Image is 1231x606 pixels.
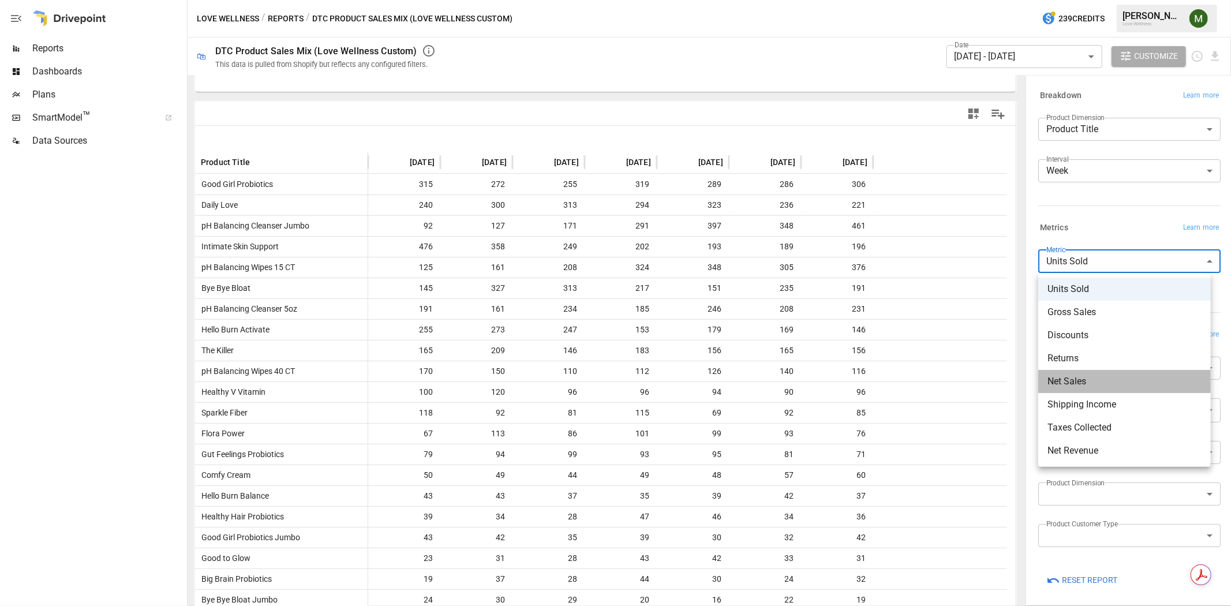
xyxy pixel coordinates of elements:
span: Shipping Income [1047,398,1202,412]
span: Net Sales [1047,375,1202,388]
span: Discounts [1047,328,1202,342]
span: Units Sold [1047,282,1202,296]
span: Taxes Collected [1047,421,1202,435]
span: Net Revenue [1047,444,1202,458]
span: Gross Sales [1047,305,1202,319]
span: Returns [1047,351,1202,365]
